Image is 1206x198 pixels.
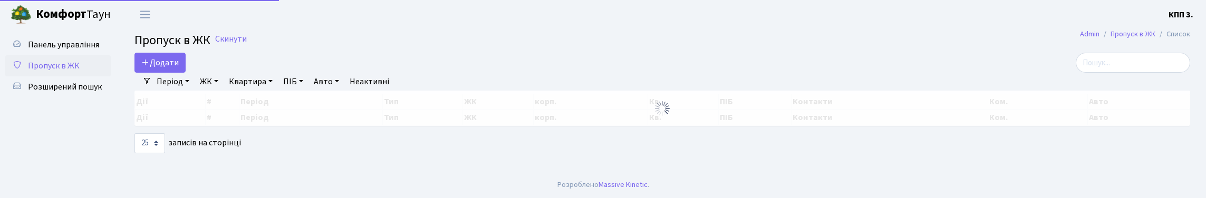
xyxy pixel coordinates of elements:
[134,31,210,49] span: Пропуск в ЖК
[215,34,247,44] a: Скинути
[28,39,99,51] span: Панель управління
[345,73,393,91] a: Неактивні
[28,60,80,72] span: Пропуск в ЖК
[134,133,165,153] select: записів на сторінці
[36,6,111,24] span: Таун
[132,6,158,23] button: Переключити навігацію
[279,73,307,91] a: ПІБ
[5,76,111,97] a: Розширений пошук
[1080,28,1099,39] a: Admin
[1076,53,1190,73] input: Пошук...
[141,57,179,68] span: Додати
[225,73,277,91] a: Квартира
[5,55,111,76] a: Пропуск в ЖК
[28,81,102,93] span: Розширений пошук
[5,34,111,55] a: Панель управління
[1111,28,1155,39] a: Пропуск в ЖК
[134,53,186,73] a: Додати
[1155,28,1190,40] li: Список
[196,73,223,91] a: ЖК
[557,179,649,191] div: Розроблено .
[1064,23,1206,45] nav: breadcrumb
[36,6,86,23] b: Комфорт
[152,73,194,91] a: Період
[310,73,343,91] a: Авто
[1169,9,1193,21] b: КПП 3.
[599,179,648,190] a: Massive Kinetic
[134,133,241,153] label: записів на сторінці
[654,100,671,117] img: Обробка...
[11,4,32,25] img: logo.png
[1169,8,1193,21] a: КПП 3.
